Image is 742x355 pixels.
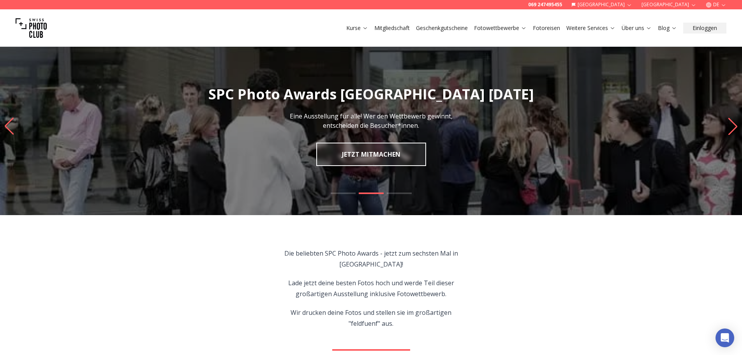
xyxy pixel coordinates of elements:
[371,23,413,34] button: Mitgliedschaft
[284,111,458,130] p: Eine Ausstellung für alle! Wer den Wettbewerb gewinnt, entscheiden die Besucher*innen.
[716,329,734,347] div: Open Intercom Messenger
[471,23,530,34] button: Fotowettbewerbe
[533,24,560,32] a: Fotoreisen
[563,23,619,34] button: Weitere Services
[343,23,371,34] button: Kurse
[316,143,426,166] a: JETZT MITMACHEN
[528,2,562,8] a: 069 247495455
[530,23,563,34] button: Fotoreisen
[619,23,655,34] button: Über uns
[658,24,677,32] a: Blog
[416,24,468,32] a: Geschenkgutscheine
[282,307,460,329] p: Wir drucken deine Fotos und stellen sie im großartigen "feldfuenf" aus.
[655,23,680,34] button: Blog
[683,23,726,34] button: Einloggen
[413,23,471,34] button: Geschenkgutscheine
[374,24,410,32] a: Mitgliedschaft
[474,24,527,32] a: Fotowettbewerbe
[622,24,652,32] a: Über uns
[282,277,460,299] p: Lade jetzt deine besten Fotos hoch und werde Teil dieser großartigen Ausstellung inklusive Fotowe...
[346,24,368,32] a: Kurse
[16,12,47,44] img: Swiss photo club
[566,24,615,32] a: Weitere Services
[282,248,460,270] p: Die beliebten SPC Photo Awards - jetzt zum sechsten Mal in [GEOGRAPHIC_DATA]!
